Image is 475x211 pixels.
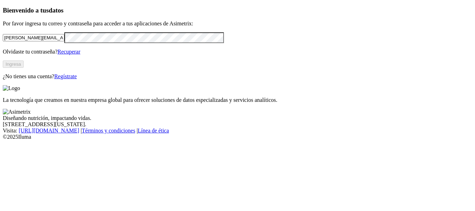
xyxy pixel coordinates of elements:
[3,97,472,103] p: La tecnología que creamos en nuestra empresa global para ofrecer soluciones de datos especializad...
[3,134,472,140] div: © 2025 Iluma
[3,49,472,55] p: Olvidaste tu contraseña?
[3,7,472,14] h3: Bienvenido a tus
[3,115,472,121] div: Diseñando nutrición, impactando vidas.
[3,121,472,128] div: [STREET_ADDRESS][US_STATE].
[19,128,79,133] a: [URL][DOMAIN_NAME]
[3,21,472,27] p: Por favor ingresa tu correo y contraseña para acceder a tus aplicaciones de Asimetrix:
[3,34,64,41] input: Tu correo
[57,49,80,55] a: Recuperar
[138,128,169,133] a: Línea de ética
[3,60,24,68] button: Ingresa
[3,128,472,134] div: Visita : | |
[3,73,472,80] p: ¿No tienes una cuenta?
[3,109,31,115] img: Asimetrix
[3,85,20,91] img: Logo
[54,73,77,79] a: Regístrate
[82,128,135,133] a: Términos y condiciones
[49,7,64,14] span: datos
